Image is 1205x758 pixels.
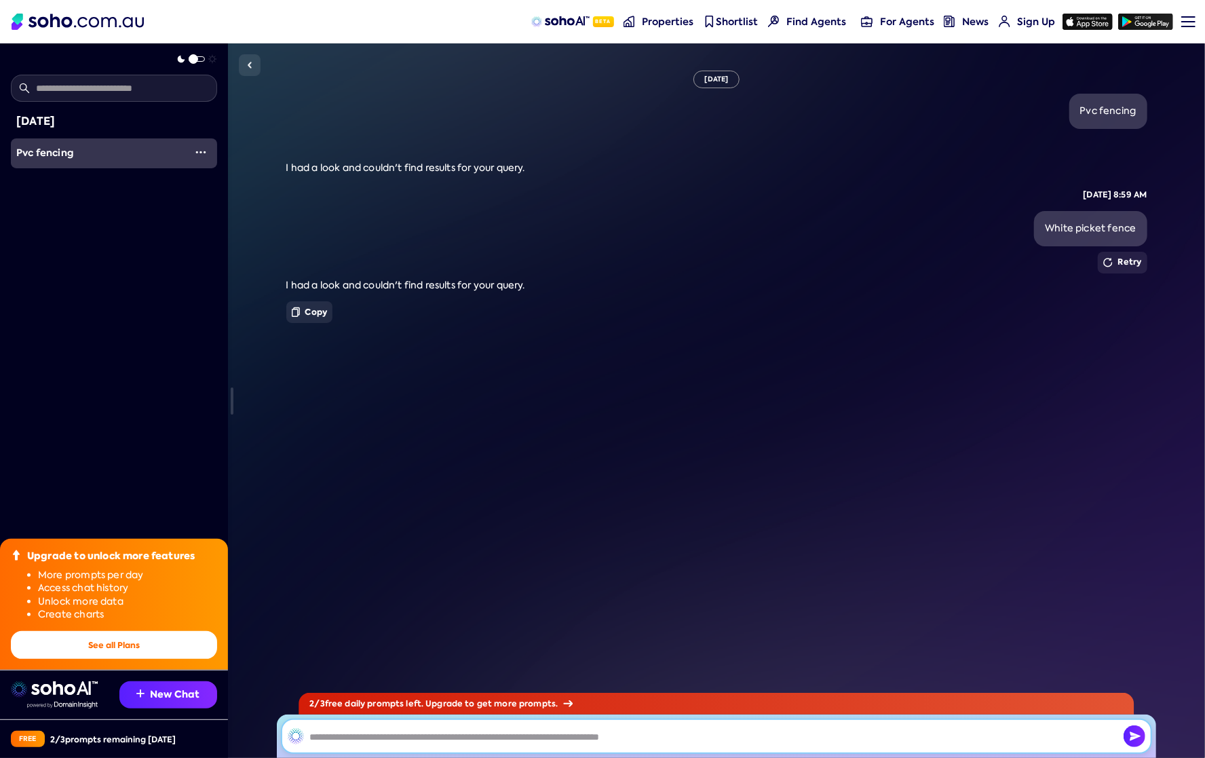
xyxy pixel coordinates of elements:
[195,147,206,157] img: More icon
[999,16,1010,27] img: for-agents-nav icon
[1080,105,1136,118] div: Pvc fencing
[1098,252,1147,273] button: Retry
[38,608,217,622] li: Create charts
[286,279,525,291] span: I had a look and couldn't find results for your query.
[27,550,195,563] div: Upgrade to unlock more features
[624,16,635,27] img: properties-nav icon
[11,138,185,168] a: Pvc fencing
[693,71,740,88] div: [DATE]
[136,689,145,698] img: Recommendation icon
[786,15,846,29] span: Find Agents
[963,15,989,29] span: News
[1045,222,1136,235] div: White picket fence
[27,702,98,708] img: Data provided by Domain Insight
[1084,189,1147,201] div: [DATE] 8:59 AM
[11,550,22,561] img: Upgrade icon
[11,631,217,659] button: See all Plans
[1103,258,1113,267] img: Retry icon
[716,15,758,29] span: Shortlist
[12,14,144,30] img: Soho Logo
[16,146,73,159] span: Pvc fencing
[242,57,258,73] img: Sidebar toggle icon
[768,16,780,27] img: Find agents icon
[16,113,212,130] div: [DATE]
[299,693,1134,715] div: 2 / 3 free daily prompts left. Upgrade to get more prompts.
[1124,725,1145,747] button: Send
[286,301,333,323] button: Copy
[944,16,955,27] img: news-nav icon
[11,731,45,747] div: Free
[704,16,715,27] img: shortlist-nav icon
[642,15,693,29] span: Properties
[38,582,217,595] li: Access chat history
[288,728,304,744] img: SohoAI logo black
[880,15,934,29] span: For Agents
[1017,15,1055,29] span: Sign Up
[50,734,176,745] div: 2 / 3 prompts remaining [DATE]
[38,569,217,582] li: More prompts per day
[38,595,217,609] li: Unlock more data
[593,16,614,27] span: Beta
[292,307,300,318] img: Copy icon
[1118,14,1173,30] img: google-play icon
[16,147,185,160] div: Pvc fencing
[531,16,589,27] img: sohoAI logo
[563,700,573,707] img: Arrow icon
[286,162,525,174] span: I had a look and couldn't find results for your query.
[861,16,873,27] img: for-agents-nav icon
[119,681,217,708] button: New Chat
[1063,14,1113,30] img: app-store icon
[1124,725,1145,747] img: Send icon
[11,681,98,698] img: sohoai logo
